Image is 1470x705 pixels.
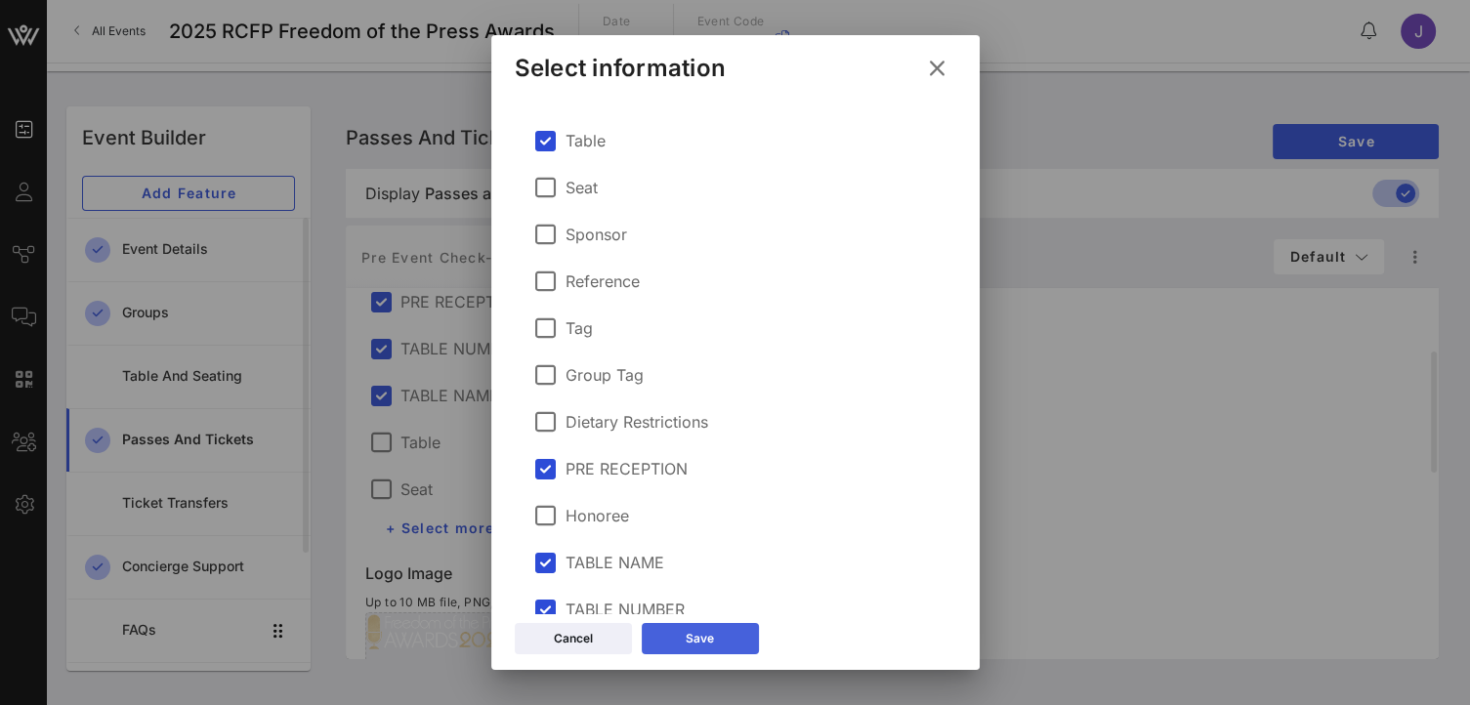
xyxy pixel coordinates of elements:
[554,629,593,648] div: Cancel
[566,131,606,150] label: Table
[515,623,632,654] button: Cancel
[566,412,708,432] label: Dietary Restrictions
[515,54,727,83] div: Select information
[566,178,598,197] label: Seat
[566,459,688,478] label: PRE RECEPTION
[642,623,759,654] button: Save
[566,553,664,572] label: TABLE NAME
[566,365,644,385] label: Group Tag
[566,506,629,525] label: Honoree
[566,225,627,244] label: Sponsor
[566,271,640,291] label: Reference
[686,629,714,648] div: Save
[566,600,685,619] label: TABLE NUMBER
[566,318,593,338] label: Tag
